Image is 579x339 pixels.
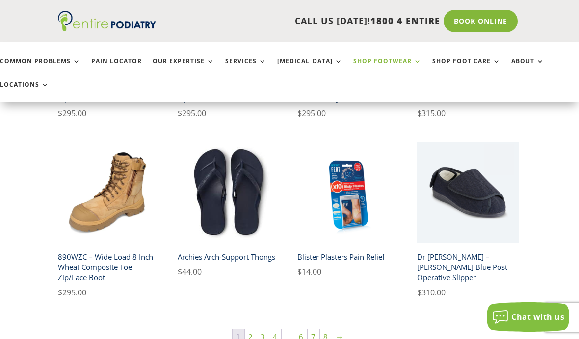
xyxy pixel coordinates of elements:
a: About [511,58,544,79]
h2: 890WZC – Wide Load 8 Inch Wheat Composite Toe Zip/Lace Boot [58,248,160,286]
bdi: 44.00 [178,266,202,277]
span: $ [58,287,62,298]
span: $ [58,108,62,119]
a: Shop Foot Care [432,58,500,79]
a: neat feat blister plasters pain reliefBlister Plasters Pain Relief $14.00 [297,142,399,278]
span: $ [178,108,182,119]
bdi: 310.00 [417,287,446,298]
a: pair of archies navy arch support thongs upright viewArchies Arch-Support Thongs $44.00 [178,142,280,278]
bdi: 315.00 [417,108,446,119]
img: chut dr comfort franki blue slipper [417,142,519,243]
bdi: 295.00 [297,108,326,119]
h2: Dr [PERSON_NAME] – [PERSON_NAME] Blue Post Operative Slipper [417,248,519,286]
span: $ [297,266,302,277]
a: Services [225,58,266,79]
img: 890WZC wide load safety boot composite toe wheat [58,142,160,243]
button: Chat with us [487,302,569,332]
a: Entire Podiatry [58,24,156,33]
img: neat feat blister plasters pain relief [297,142,399,243]
bdi: 295.00 [178,108,206,119]
a: [MEDICAL_DATA] [277,58,342,79]
a: chut dr comfort franki blue slipperDr [PERSON_NAME] – [PERSON_NAME] Blue Post Operative Slipper $... [417,142,519,299]
p: CALL US [DATE]! [160,15,440,27]
span: $ [417,108,421,119]
bdi: 14.00 [297,266,321,277]
span: $ [178,266,182,277]
img: logo (1) [58,11,156,31]
a: Book Online [444,10,518,32]
h2: Archies Arch-Support Thongs [178,248,280,266]
span: $ [297,108,302,119]
h2: Blister Plasters Pain Relief [297,248,399,266]
bdi: 295.00 [58,287,86,298]
bdi: 295.00 [58,108,86,119]
span: Chat with us [511,312,564,322]
a: Our Expertise [153,58,214,79]
a: 890WZC wide load safety boot composite toe wheat890WZC – Wide Load 8 Inch Wheat Composite Toe Zip... [58,142,160,299]
img: pair of archies navy arch support thongs upright view [178,142,280,243]
span: 1800 4 ENTIRE [370,15,440,26]
span: $ [417,287,421,298]
a: Shop Footwear [353,58,421,79]
a: Pain Locator [91,58,142,79]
